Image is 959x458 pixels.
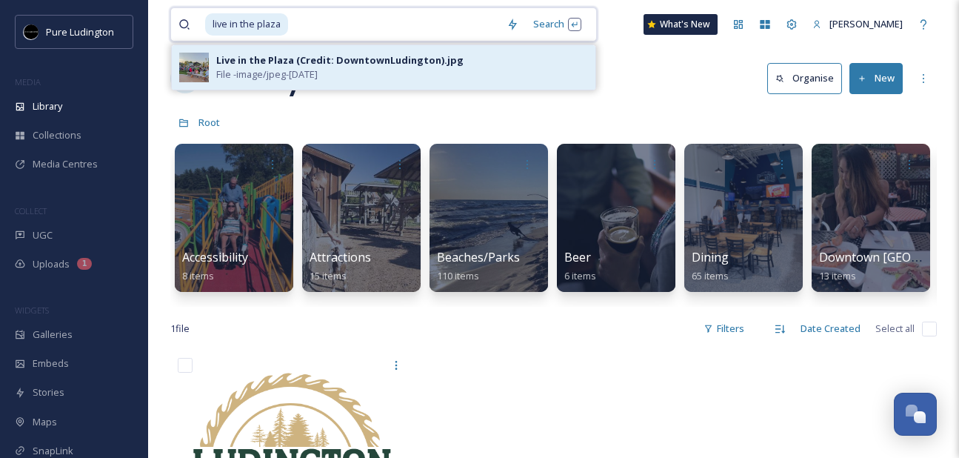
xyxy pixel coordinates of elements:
a: [PERSON_NAME] [805,10,910,39]
span: Root [198,116,220,129]
span: Pure Ludington [46,25,114,39]
button: Organise [767,63,842,93]
span: 1 file [170,322,190,336]
span: SnapLink [33,444,73,458]
span: UGC [33,228,53,242]
span: Collections [33,128,81,142]
span: Galleries [33,328,73,342]
span: Media Centres [33,157,98,171]
span: WIDGETS [15,305,49,316]
span: Accessibility [182,249,248,265]
span: 8 items [182,269,214,282]
div: Live in the Plaza (Credit: DowntownLudington).jpg [216,53,464,67]
a: Beaches/Parks110 items [437,250,520,282]
span: [PERSON_NAME] [829,17,903,30]
span: Library [33,99,62,113]
button: Open Chat [894,393,937,436]
span: Beaches/Parks [437,249,520,265]
img: pureludingtonF-2.png [24,24,39,39]
span: Select all [875,322,915,336]
div: Filters [696,314,752,343]
a: What's New [644,14,718,35]
a: Beer6 items [564,250,596,282]
a: Attractions15 items [310,250,371,282]
div: Date Created [793,314,868,343]
span: live in the plaza [205,13,288,35]
span: Embeds [33,356,69,371]
button: New [849,63,903,93]
span: 13 items [819,269,856,282]
span: 6 items [564,269,596,282]
span: Uploads [33,257,70,271]
span: Maps [33,415,57,429]
span: Attractions [310,249,371,265]
span: 65 items [692,269,729,282]
a: Accessibility8 items [182,250,248,282]
span: Dining [692,249,729,265]
span: MEDIA [15,76,41,87]
span: 110 items [437,269,479,282]
a: Dining65 items [692,250,729,282]
span: Stories [33,385,64,399]
span: File - image/jpeg - [DATE] [216,67,318,82]
span: Beer [564,249,591,265]
img: aa4c296a-419a-4442-9666-46c8edc4a333.jpg [179,53,209,82]
div: Search [526,10,589,39]
span: COLLECT [15,205,47,216]
a: Organise [767,63,849,93]
a: Root [198,113,220,131]
div: 1 [77,258,92,270]
span: 15 items [310,269,347,282]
